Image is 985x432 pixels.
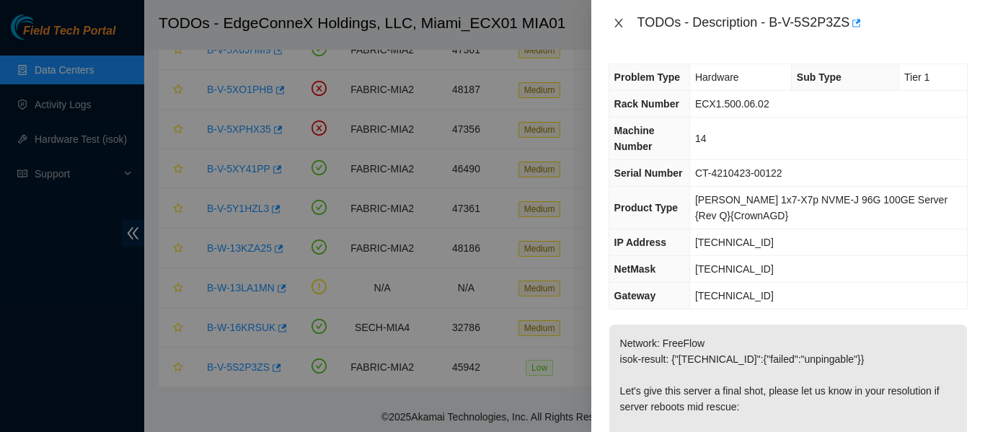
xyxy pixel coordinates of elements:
[614,237,666,248] span: IP Address
[609,17,629,30] button: Close
[637,12,968,35] div: TODOs - Description - B-V-5S2P3ZS
[904,71,929,83] span: Tier 1
[695,263,774,275] span: [TECHNICAL_ID]
[695,194,948,221] span: [PERSON_NAME] 1x7-X7p NVME-J 96G 100GE Server {Rev Q}{CrownAGD}
[614,263,656,275] span: NetMask
[695,290,774,301] span: [TECHNICAL_ID]
[695,167,782,179] span: CT-4210423-00122
[614,125,655,152] span: Machine Number
[614,290,656,301] span: Gateway
[614,71,681,83] span: Problem Type
[614,167,683,179] span: Serial Number
[695,98,769,110] span: ECX1.500.06.02
[797,71,842,83] span: Sub Type
[695,71,739,83] span: Hardware
[613,17,624,29] span: close
[695,133,707,144] span: 14
[695,237,774,248] span: [TECHNICAL_ID]
[614,202,678,213] span: Product Type
[614,98,679,110] span: Rack Number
